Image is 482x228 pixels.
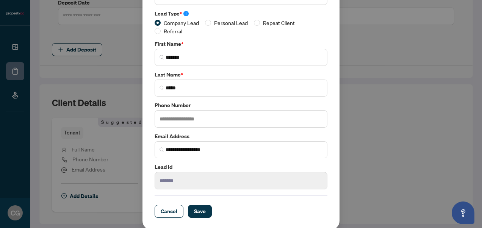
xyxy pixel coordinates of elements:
[260,19,298,27] span: Repeat Client
[194,205,206,217] span: Save
[155,101,327,109] label: Phone Number
[160,147,164,152] img: search_icon
[160,55,164,59] img: search_icon
[155,163,327,171] label: Lead Id
[183,11,189,16] span: info-circle
[155,132,327,141] label: Email Address
[161,27,185,35] span: Referral
[155,70,327,79] label: Last Name
[452,201,474,224] button: Open asap
[161,19,202,27] span: Company Lead
[155,40,327,48] label: First Name
[161,205,177,217] span: Cancel
[155,205,183,218] button: Cancel
[160,86,164,90] img: search_icon
[211,19,251,27] span: Personal Lead
[188,205,212,218] button: Save
[155,9,327,18] label: Lead Type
